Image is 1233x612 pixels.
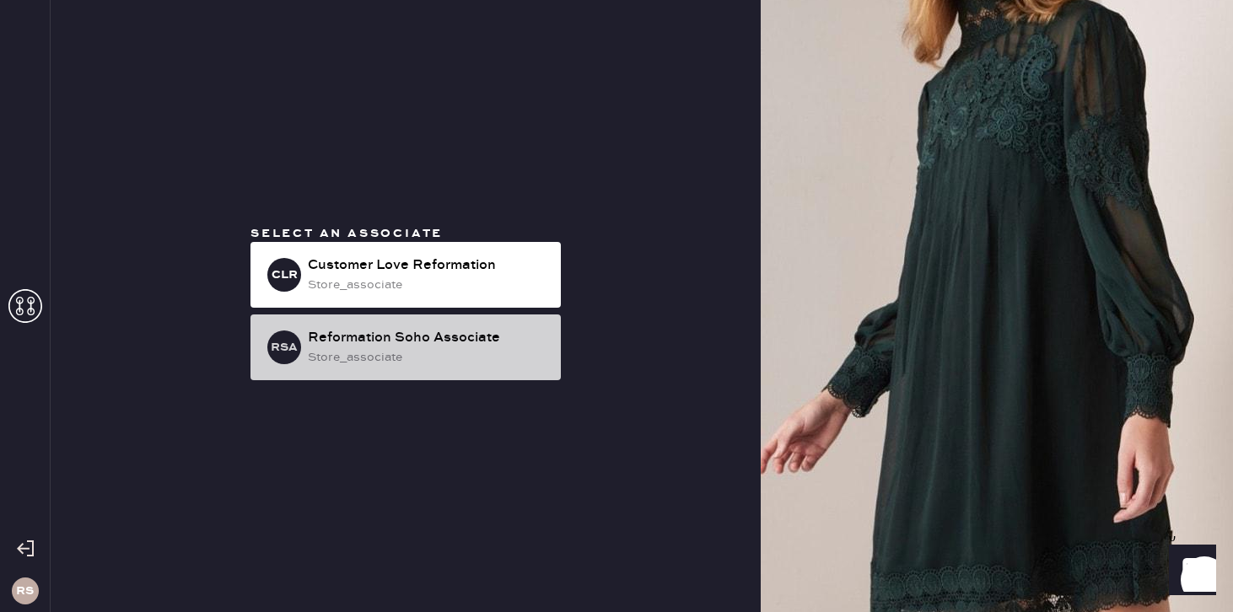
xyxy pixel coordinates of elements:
[308,276,547,294] div: store_associate
[308,328,547,348] div: Reformation Soho Associate
[308,348,547,367] div: store_associate
[308,255,547,276] div: Customer Love Reformation
[250,226,443,241] span: Select an associate
[271,341,298,353] h3: RSA
[272,269,298,281] h3: CLR
[1153,536,1225,609] iframe: Front Chat
[16,585,34,597] h3: RS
